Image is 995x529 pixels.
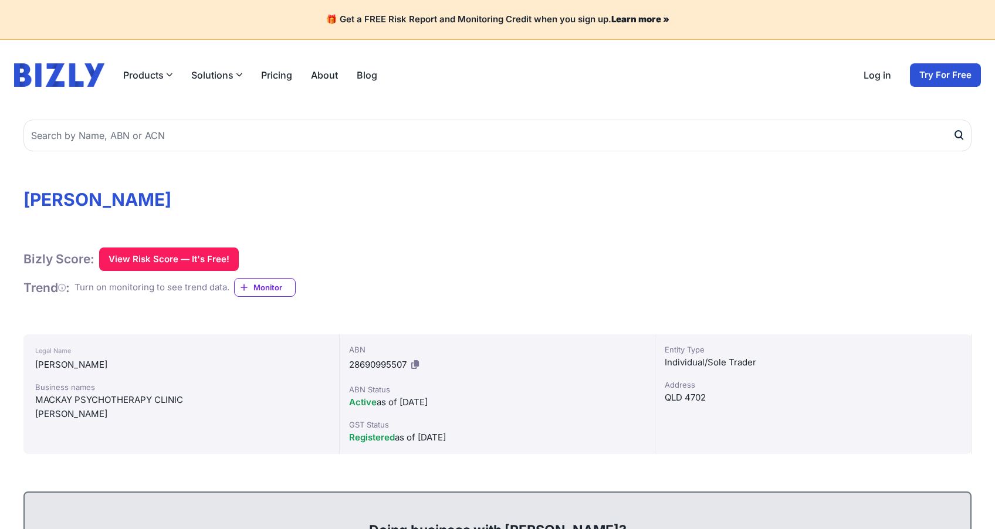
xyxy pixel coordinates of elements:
div: GST Status [349,419,646,430]
div: as of [DATE] [349,395,646,409]
span: Monitor [253,282,295,293]
span: Registered [349,432,395,443]
h4: 🎁 Get a FREE Risk Report and Monitoring Credit when you sign up. [14,14,981,25]
a: Try For Free [910,63,981,87]
div: [PERSON_NAME] [35,407,327,421]
div: Entity Type [665,344,962,355]
div: Turn on monitoring to see trend data. [75,281,229,294]
span: Active [349,396,377,408]
a: About [311,68,338,82]
button: Solutions [191,68,242,82]
a: Learn more » [611,13,669,25]
div: Individual/Sole Trader [665,355,962,369]
div: [PERSON_NAME] [35,358,327,372]
div: MACKAY PSYCHOTHERAPY CLINIC [35,393,327,407]
div: Address [665,379,962,391]
div: Legal Name [35,344,327,358]
h1: Bizly Score: [23,251,94,267]
div: as of [DATE] [349,430,646,445]
button: View Risk Score — It's Free! [99,247,239,271]
button: Products [123,68,172,82]
a: Monitor [234,278,296,297]
input: Search by Name, ABN or ACN [23,120,972,151]
div: ABN [349,344,646,355]
h1: Trend : [23,280,70,296]
div: QLD 4702 [665,391,962,405]
span: 28690995507 [349,359,407,370]
div: ABN Status [349,384,646,395]
a: Log in [864,68,891,82]
div: Business names [35,381,327,393]
a: Pricing [261,68,292,82]
a: Blog [357,68,377,82]
h1: [PERSON_NAME] [23,189,972,210]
